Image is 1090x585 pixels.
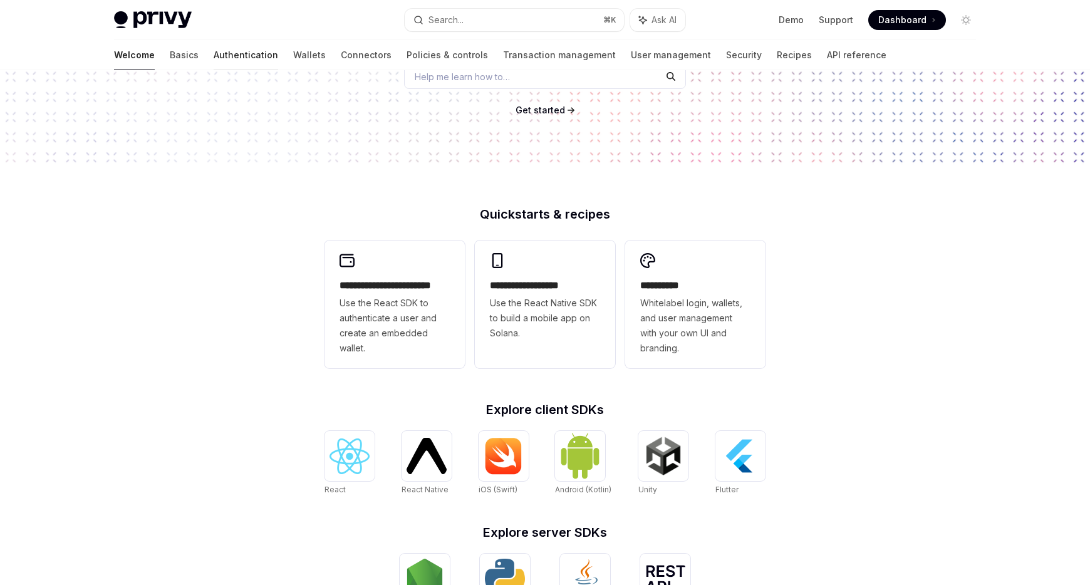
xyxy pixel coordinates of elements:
button: Toggle dark mode [956,10,976,30]
span: React [324,485,346,494]
img: Unity [643,436,683,476]
img: React Native [407,438,447,474]
h2: Quickstarts & recipes [324,208,766,220]
h2: Explore client SDKs [324,403,766,416]
a: Demo [779,14,804,26]
a: Dashboard [868,10,946,30]
a: Wallets [293,40,326,70]
span: Flutter [715,485,739,494]
a: Basics [170,40,199,70]
a: API reference [827,40,886,70]
span: Help me learn how to… [415,70,510,83]
span: Android (Kotlin) [555,485,611,494]
img: React [330,438,370,474]
a: FlutterFlutter [715,431,766,496]
a: Support [819,14,853,26]
span: ⌘ K [603,15,616,25]
a: Transaction management [503,40,616,70]
button: Search...⌘K [405,9,624,31]
span: Use the React SDK to authenticate a user and create an embedded wallet. [340,296,450,356]
a: Get started [516,104,565,116]
div: Search... [428,13,464,28]
a: Android (Kotlin)Android (Kotlin) [555,431,611,496]
a: **** *****Whitelabel login, wallets, and user management with your own UI and branding. [625,241,766,368]
button: Ask AI [630,9,685,31]
a: Recipes [777,40,812,70]
img: Android (Kotlin) [560,432,600,479]
a: React NativeReact Native [402,431,452,496]
span: Ask AI [651,14,677,26]
h2: Explore server SDKs [324,526,766,539]
a: Policies & controls [407,40,488,70]
span: iOS (Swift) [479,485,517,494]
a: ReactReact [324,431,375,496]
a: Authentication [214,40,278,70]
a: Security [726,40,762,70]
img: light logo [114,11,192,29]
span: React Native [402,485,449,494]
a: iOS (Swift)iOS (Swift) [479,431,529,496]
span: Whitelabel login, wallets, and user management with your own UI and branding. [640,296,750,356]
a: UnityUnity [638,431,688,496]
span: Use the React Native SDK to build a mobile app on Solana. [490,296,600,341]
img: iOS (Swift) [484,437,524,475]
a: Welcome [114,40,155,70]
a: User management [631,40,711,70]
a: Connectors [341,40,392,70]
a: **** **** **** ***Use the React Native SDK to build a mobile app on Solana. [475,241,615,368]
span: Unity [638,485,657,494]
span: Dashboard [878,14,926,26]
img: Flutter [720,436,760,476]
span: Get started [516,105,565,115]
